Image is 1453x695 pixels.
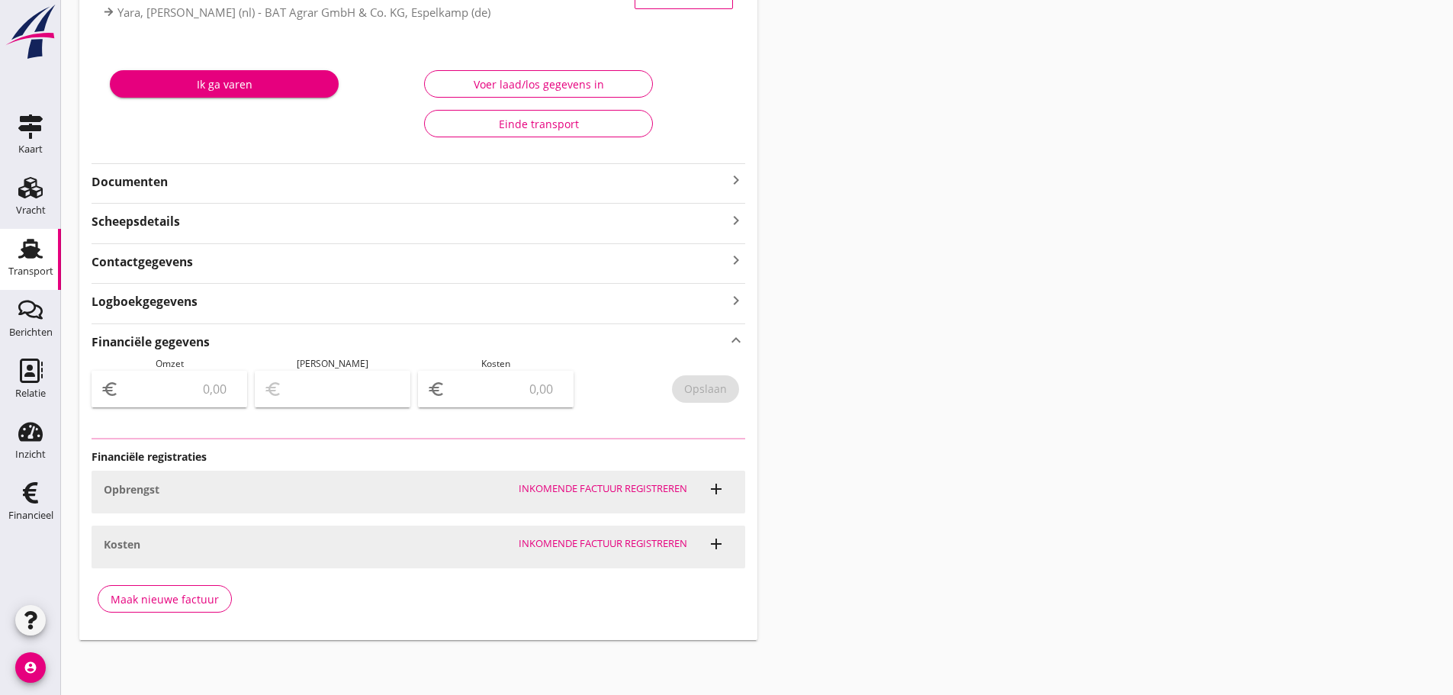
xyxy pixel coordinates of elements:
[92,173,727,191] strong: Documenten
[707,535,725,553] i: add
[15,449,46,459] div: Inzicht
[18,144,43,154] div: Kaart
[3,4,58,60] img: logo-small.a267ee39.svg
[92,293,198,310] strong: Logboekgegevens
[98,585,232,613] button: Maak nieuwe factuur
[122,76,326,92] div: Ik ga varen
[111,591,219,607] div: Maak nieuwe factuur
[519,536,687,552] div: Inkomende factuur registreren
[15,388,46,398] div: Relatie
[117,5,490,20] span: Yara, [PERSON_NAME] (nl) - BAT Agrar GmbH & Co. KG, Espelkamp (de)
[727,171,745,189] i: keyboard_arrow_right
[92,333,210,351] strong: Financiële gegevens
[92,253,193,271] strong: Contactgegevens
[707,480,725,498] i: add
[448,377,564,401] input: 0,00
[16,205,46,215] div: Vracht
[122,377,238,401] input: 0,00
[92,449,745,465] h3: Financiële registraties
[519,481,687,497] div: Inkomende factuur registreren
[513,478,693,500] button: Inkomende factuur registreren
[104,537,140,552] strong: Kosten
[110,70,339,98] button: Ik ga varen
[727,250,745,271] i: keyboard_arrow_right
[15,652,46,683] i: account_circle
[101,380,119,398] i: euro
[424,70,653,98] button: Voer laad/los gegevens in
[727,290,745,310] i: keyboard_arrow_right
[727,210,745,230] i: keyboard_arrow_right
[513,533,693,555] button: Inkomende factuur registreren
[297,357,368,370] span: [PERSON_NAME]
[156,357,184,370] span: Omzet
[424,110,653,137] button: Einde transport
[427,380,445,398] i: euro
[437,116,640,132] div: Einde transport
[9,327,53,337] div: Berichten
[481,357,510,370] span: Kosten
[8,266,53,276] div: Transport
[104,482,159,497] strong: Opbrengst
[92,213,180,230] strong: Scheepsdetails
[8,510,53,520] div: Financieel
[727,330,745,351] i: keyboard_arrow_up
[437,76,640,92] div: Voer laad/los gegevens in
